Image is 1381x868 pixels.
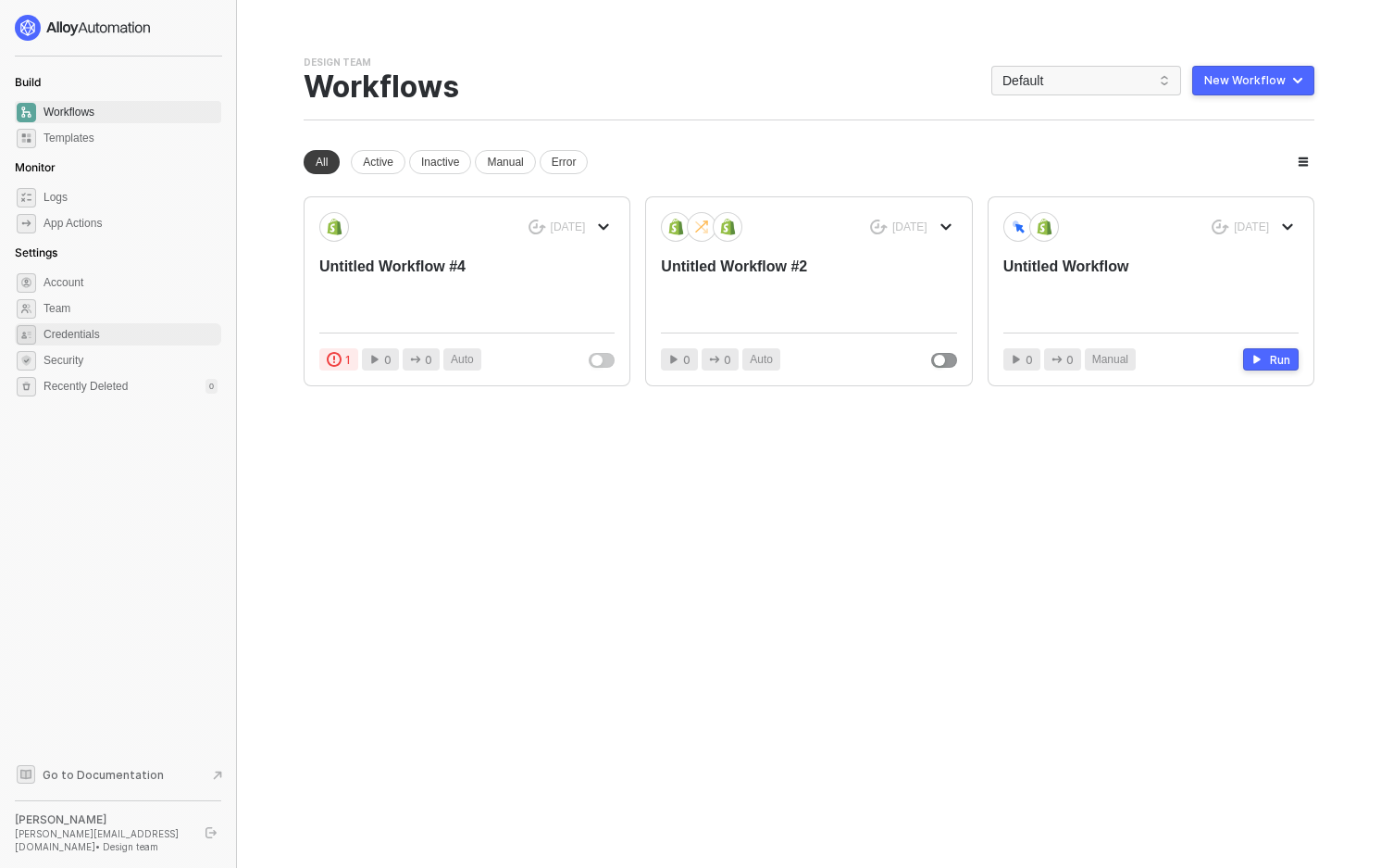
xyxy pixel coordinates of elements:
[1003,257,1239,318] div: Untitled Workflow
[44,323,218,346] span: Credentials
[1036,219,1052,235] img: icon
[17,273,36,293] span: settings
[870,220,888,235] span: icon-success-page
[15,15,152,41] img: logo
[17,129,36,148] span: marketplace
[44,216,102,232] div: App Actions
[208,766,227,785] span: document-arrow
[1092,351,1128,369] span: Manual
[15,75,41,89] span: Build
[410,354,421,365] span: icon-app-actions
[940,221,952,233] span: icon-arrow-down
[17,351,36,371] span: security
[551,220,586,235] div: [DATE]
[44,271,218,294] span: Account
[1026,351,1033,369] span: 0
[17,377,36,396] span: settings
[15,763,222,786] a: Knowledge Base
[44,349,218,371] span: Security
[17,299,36,319] span: team
[1243,348,1299,371] button: Run
[1234,220,1269,235] div: [DATE]
[409,150,471,174] div: Inactive
[44,379,128,395] span: Recently Deleted
[667,219,684,235] img: icon
[661,257,897,318] div: Untitled Workflow #2
[1002,67,1170,94] span: Default
[540,150,589,174] div: Error
[17,765,35,784] span: documentation
[709,354,720,365] span: icon-app-actions
[17,103,36,122] span: dashboard
[1010,219,1026,234] img: icon
[724,351,731,369] span: 0
[17,325,36,345] span: credentials
[15,812,189,827] div: [PERSON_NAME]
[598,221,609,233] span: icon-arrow-down
[1051,354,1063,365] span: icon-app-actions
[44,127,218,149] span: Templates
[319,257,555,318] div: Untitled Workflow #4
[1270,352,1290,368] div: Run
[17,188,36,208] span: icon-logs
[205,379,218,394] div: 0
[44,186,218,208] span: Logs
[1282,221,1293,233] span: icon-arrow-down
[425,351,432,369] span: 0
[43,767,164,783] span: Go to Documentation
[44,101,218,123] span: Workflows
[304,56,371,69] div: Design team
[719,219,736,235] img: icon
[475,150,535,174] div: Manual
[345,351,351,369] span: 1
[451,351,474,369] span: Auto
[529,220,546,235] span: icon-success-page
[304,150,340,174] div: All
[683,351,690,369] span: 0
[17,214,36,233] span: icon-app-actions
[205,827,217,838] span: logout
[44,297,218,320] span: Team
[384,351,392,369] span: 0
[15,15,221,41] a: logo
[15,245,57,259] span: Settings
[326,219,342,235] img: icon
[1204,73,1286,88] div: New Workflow
[351,150,405,174] div: Active
[693,219,710,235] img: icon
[750,351,773,369] span: Auto
[1212,220,1229,235] span: icon-success-page
[1066,351,1074,369] span: 0
[1192,66,1314,95] button: New Workflow
[15,160,56,174] span: Monitor
[892,220,927,235] div: [DATE]
[304,69,462,105] div: Workflows
[15,827,189,853] div: [PERSON_NAME][EMAIL_ADDRESS][DOMAIN_NAME] • Design team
